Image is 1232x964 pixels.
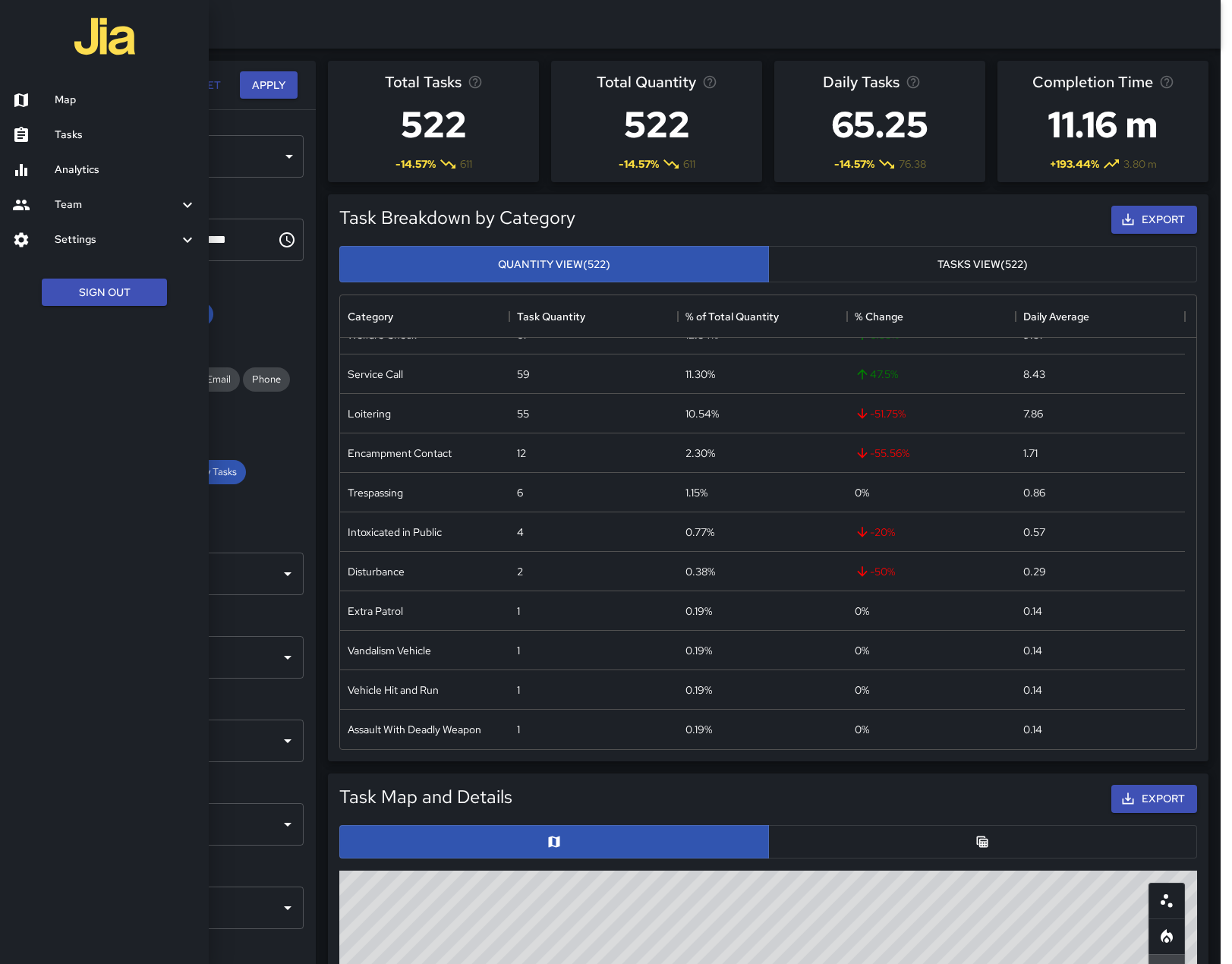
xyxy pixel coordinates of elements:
[55,92,197,109] h6: Map
[55,162,197,178] h6: Analytics
[74,6,135,67] img: jia-logo
[42,279,167,307] button: Sign Out
[55,232,178,248] h6: Settings
[55,197,178,213] h6: Team
[55,127,197,143] h6: Tasks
